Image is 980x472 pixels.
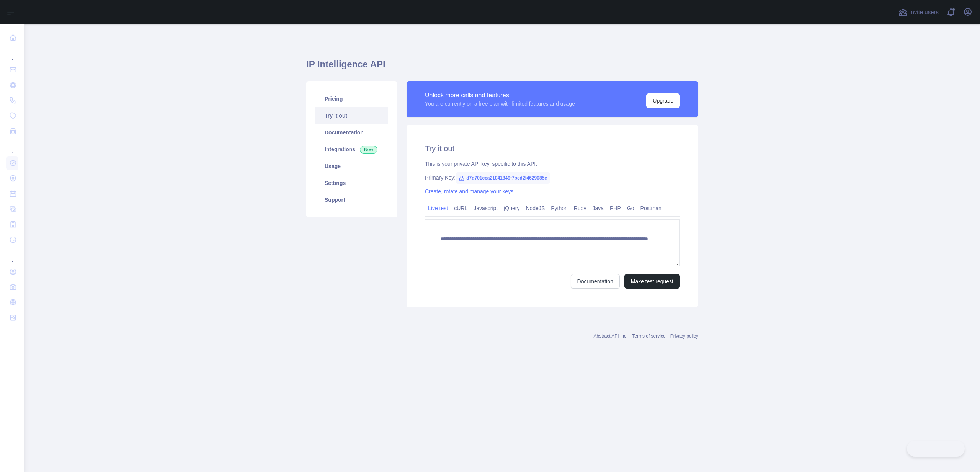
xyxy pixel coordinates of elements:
h2: Try it out [425,143,680,154]
a: Integrations New [315,141,388,158]
a: Javascript [470,202,501,214]
a: Ruby [571,202,590,214]
button: Upgrade [646,93,680,108]
a: Java [590,202,607,214]
a: Postman [637,202,665,214]
a: cURL [451,202,470,214]
a: Documentation [315,124,388,141]
div: ... [6,46,18,61]
a: Privacy policy [670,333,698,339]
a: Usage [315,158,388,175]
button: Make test request [624,274,680,289]
span: New [360,146,377,154]
button: Invite users [897,6,940,18]
a: jQuery [501,202,523,214]
a: Settings [315,175,388,191]
div: ... [6,139,18,155]
a: Documentation [571,274,620,289]
a: Go [624,202,637,214]
div: You are currently on a free plan with limited features and usage [425,100,575,108]
div: Unlock more calls and features [425,91,575,100]
a: Create, rotate and manage your keys [425,188,513,194]
span: Invite users [909,8,939,17]
a: NodeJS [523,202,548,214]
a: Terms of service [632,333,665,339]
h1: IP Intelligence API [306,58,698,77]
a: PHP [607,202,624,214]
a: Abstract API Inc. [594,333,628,339]
div: This is your private API key, specific to this API. [425,160,680,168]
span: d7d701cea21041849f7bcd2f4629085e [456,172,550,184]
div: Primary Key: [425,174,680,181]
a: Try it out [315,107,388,124]
iframe: Toggle Customer Support [907,441,965,457]
a: Pricing [315,90,388,107]
a: Live test [425,202,451,214]
div: ... [6,248,18,263]
a: Python [548,202,571,214]
a: Support [315,191,388,208]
